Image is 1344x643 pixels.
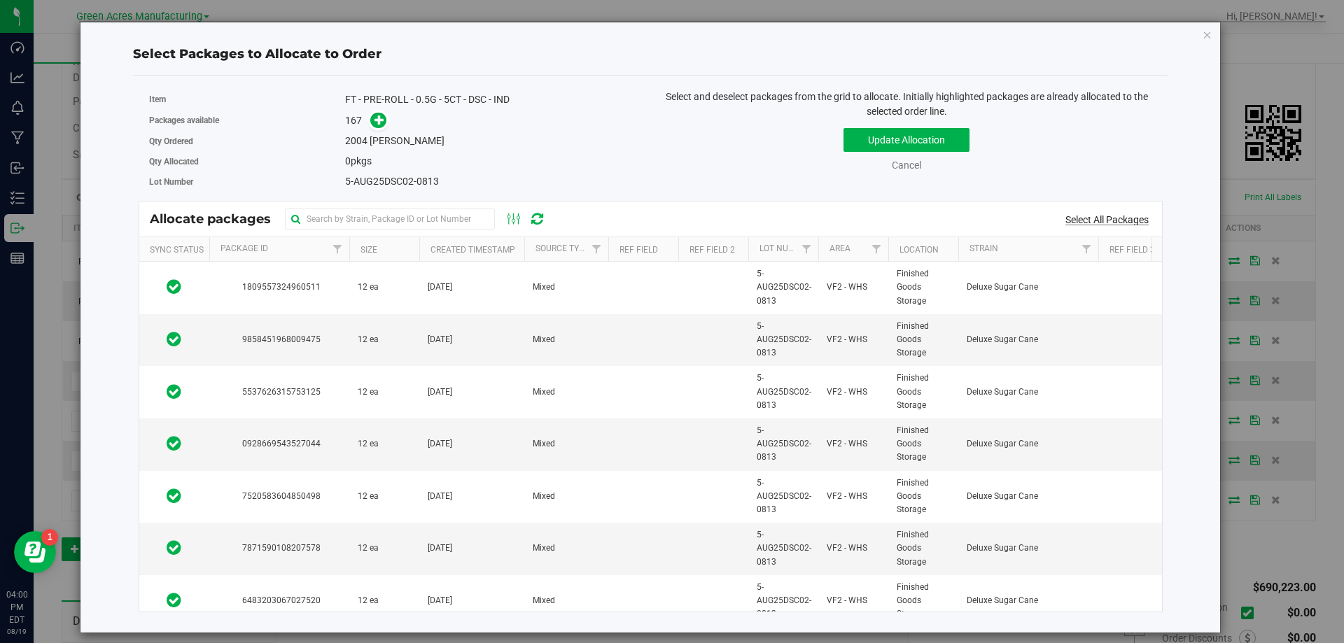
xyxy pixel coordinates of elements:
span: Finished Goods Storage [897,372,950,412]
span: [DATE] [428,281,452,294]
a: Filter [1074,237,1098,261]
span: 12 ea [358,386,379,399]
a: Location [899,245,939,255]
a: Ref Field 3 [1109,245,1155,255]
span: 5-AUG25DSC02-0813 [757,476,811,517]
label: Qty Allocated [149,155,346,168]
a: Cancel [892,160,921,171]
span: VF2 - WHS [827,386,867,399]
span: 0928669543527044 [218,437,341,451]
a: Filter [325,237,349,261]
a: Select All Packages [1065,214,1149,225]
a: Filter [584,237,608,261]
span: Finished Goods Storage [897,476,950,517]
span: Allocate packages [150,211,285,227]
span: 5537626315753125 [218,386,341,399]
a: Filter [794,237,818,261]
span: VF2 - WHS [827,594,867,607]
span: Deluxe Sugar Cane [967,594,1038,607]
span: In Sync [167,277,181,297]
label: Qty Ordered [149,135,346,148]
span: [PERSON_NAME] [370,135,444,146]
a: Area [829,243,850,253]
span: 2004 [345,135,367,146]
span: [DATE] [428,594,452,607]
span: Finished Goods Storage [897,320,950,360]
span: 12 ea [358,542,379,555]
label: Item [149,93,346,106]
a: Lot Number [759,243,810,253]
span: Deluxe Sugar Cane [967,490,1038,503]
span: [DATE] [428,386,452,399]
span: Finished Goods Storage [897,267,950,308]
span: 7871590108207578 [218,542,341,555]
span: VF2 - WHS [827,542,867,555]
a: Size [360,245,377,255]
span: Select and deselect packages from the grid to allocate. Initially highlighted packages are alread... [666,91,1148,117]
div: Select Packages to Allocate to Order [133,45,1168,64]
button: Update Allocation [843,128,969,152]
input: Search by Strain, Package ID or Lot Number [285,209,495,229]
span: 5-AUG25DSC02-0813 [757,424,811,465]
a: Source Type [535,243,589,253]
span: 6483203067027520 [218,594,341,607]
span: VF2 - WHS [827,281,867,294]
span: VF2 - WHS [827,437,867,451]
a: Package Id [220,243,268,253]
span: 12 ea [358,437,379,451]
span: [DATE] [428,542,452,555]
span: VF2 - WHS [827,490,867,503]
span: VF2 - WHS [827,333,867,346]
span: [DATE] [428,490,452,503]
span: 12 ea [358,594,379,607]
span: Mixed [533,437,555,451]
span: 1809557324960511 [218,281,341,294]
span: Mixed [533,281,555,294]
span: Mixed [533,333,555,346]
div: FT - PRE-ROLL - 0.5G - 5CT - DSC - IND [345,92,640,107]
span: Mixed [533,490,555,503]
iframe: Resource center unread badge [41,529,58,546]
span: 12 ea [358,281,379,294]
span: [DATE] [428,333,452,346]
span: Deluxe Sugar Cane [967,542,1038,555]
span: pkgs [345,155,372,167]
span: In Sync [167,486,181,506]
span: 0 [345,155,351,167]
span: Finished Goods Storage [897,528,950,569]
span: 9858451968009475 [218,333,341,346]
span: Finished Goods Storage [897,581,950,621]
span: 12 ea [358,490,379,503]
span: Mixed [533,594,555,607]
span: In Sync [167,591,181,610]
span: In Sync [167,434,181,453]
a: Ref Field [619,245,658,255]
span: 5-AUG25DSC02-0813 [757,372,811,412]
a: Filter [864,237,888,261]
span: 167 [345,115,362,126]
span: Deluxe Sugar Cane [967,281,1038,294]
span: Deluxe Sugar Cane [967,437,1038,451]
span: 5-AUG25DSC02-0813 [757,267,811,308]
span: In Sync [167,382,181,402]
a: Ref Field 2 [689,245,735,255]
span: In Sync [167,330,181,349]
span: Deluxe Sugar Cane [967,333,1038,346]
label: Packages available [149,114,346,127]
span: 5-AUG25DSC02-0813 [757,528,811,569]
span: In Sync [167,538,181,558]
span: Mixed [533,386,555,399]
span: Mixed [533,542,555,555]
span: 5-AUG25DSC02-0813 [757,581,811,621]
span: 5-AUG25DSC02-0813 [757,320,811,360]
span: Finished Goods Storage [897,424,950,465]
span: [DATE] [428,437,452,451]
iframe: Resource center [14,531,56,573]
span: 5-AUG25DSC02-0813 [345,176,439,187]
a: Created Timestamp [430,245,515,255]
span: 7520583604850498 [218,490,341,503]
label: Lot Number [149,176,346,188]
span: Deluxe Sugar Cane [967,386,1038,399]
a: Sync Status [150,245,204,255]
